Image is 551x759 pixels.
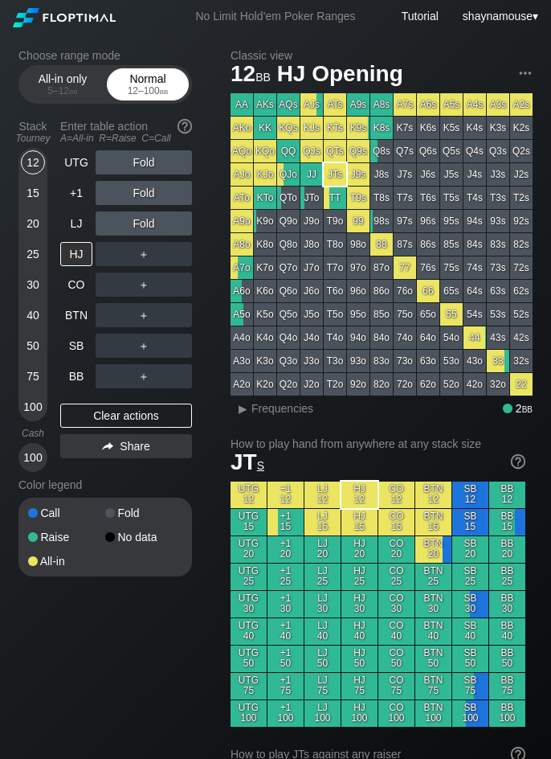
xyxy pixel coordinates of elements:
[510,373,533,396] div: 22
[324,210,346,232] div: T9o
[463,163,486,186] div: J4s
[341,509,378,535] div: HJ 15
[370,163,393,186] div: J8s
[489,646,525,672] div: BB 50
[378,673,414,700] div: CO 75
[277,303,300,326] div: Q5o
[489,618,525,645] div: BB 40
[324,326,346,349] div: T4o
[487,326,509,349] div: 43s
[463,233,486,256] div: 84s
[300,210,323,232] div: J9o
[394,280,416,302] div: 76o
[267,536,304,563] div: +1 20
[341,591,378,617] div: HJ 30
[324,163,346,186] div: JTs
[510,280,533,302] div: 62s
[275,62,406,88] span: HJ Opening
[394,93,416,116] div: A7s
[21,211,45,236] div: 20
[417,373,439,396] div: 62o
[347,256,369,279] div: 97o
[176,117,194,135] img: help.32db89a4.svg
[21,273,45,297] div: 30
[489,536,525,563] div: BB 20
[26,69,100,100] div: All-in only
[277,163,300,186] div: QJo
[300,117,323,139] div: KJs
[254,117,276,139] div: KK
[347,210,369,232] div: 99
[452,646,488,672] div: SB 50
[267,482,304,508] div: +1 12
[171,10,379,27] div: No Limit Hold’em Poker Ranges
[402,10,439,23] a: Tutorial
[341,618,378,645] div: HJ 40
[267,564,304,590] div: +1 25
[378,646,414,672] div: CO 50
[277,210,300,232] div: Q9o
[417,140,439,162] div: Q6s
[60,150,92,174] div: UTG
[341,673,378,700] div: HJ 75
[347,187,369,209] div: T9s
[231,187,253,209] div: ATo
[370,117,393,139] div: K8s
[440,93,463,116] div: A5s
[378,591,414,617] div: CO 30
[96,181,192,205] div: Fold
[440,373,463,396] div: 52o
[304,646,341,672] div: LJ 50
[415,482,451,508] div: BTN 12
[324,373,346,396] div: T2o
[370,140,393,162] div: Q8s
[231,673,267,700] div: UTG 75
[28,556,105,567] div: All-in
[347,140,369,162] div: Q9s
[254,93,276,116] div: AKs
[463,326,486,349] div: 44
[487,280,509,302] div: 63s
[114,85,182,96] div: 12 – 100
[277,117,300,139] div: KQs
[96,334,192,358] div: ＋
[394,303,416,326] div: 75o
[21,395,45,419] div: 100
[510,233,533,256] div: 82s
[254,187,276,209] div: KTo
[60,113,192,150] div: Enter table action
[489,509,525,535] div: BB 15
[394,350,416,372] div: 73o
[417,93,439,116] div: A6s
[304,482,341,508] div: LJ 12
[267,591,304,617] div: +1 30
[304,618,341,645] div: LJ 40
[452,564,488,590] div: SB 25
[105,507,182,519] div: Fold
[267,509,304,535] div: +1 15
[231,536,267,563] div: UTG 20
[516,64,534,82] img: ellipsis.fd386fe8.svg
[487,350,509,372] div: 33
[370,256,393,279] div: 87o
[394,210,416,232] div: 97s
[463,187,486,209] div: T4s
[452,673,488,700] div: SB 75
[105,531,182,543] div: No data
[277,140,300,162] div: QQ
[69,85,78,96] span: bb
[96,303,192,327] div: ＋
[231,509,267,535] div: UTG 15
[277,280,300,302] div: Q6o
[160,85,169,96] span: bb
[452,482,488,508] div: SB 12
[452,536,488,563] div: SB 20
[231,449,264,474] span: JT
[111,69,185,100] div: Normal
[324,256,346,279] div: T7o
[324,93,346,116] div: ATs
[255,67,271,84] span: bb
[300,163,323,186] div: JJ
[487,210,509,232] div: 93s
[394,163,416,186] div: J7s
